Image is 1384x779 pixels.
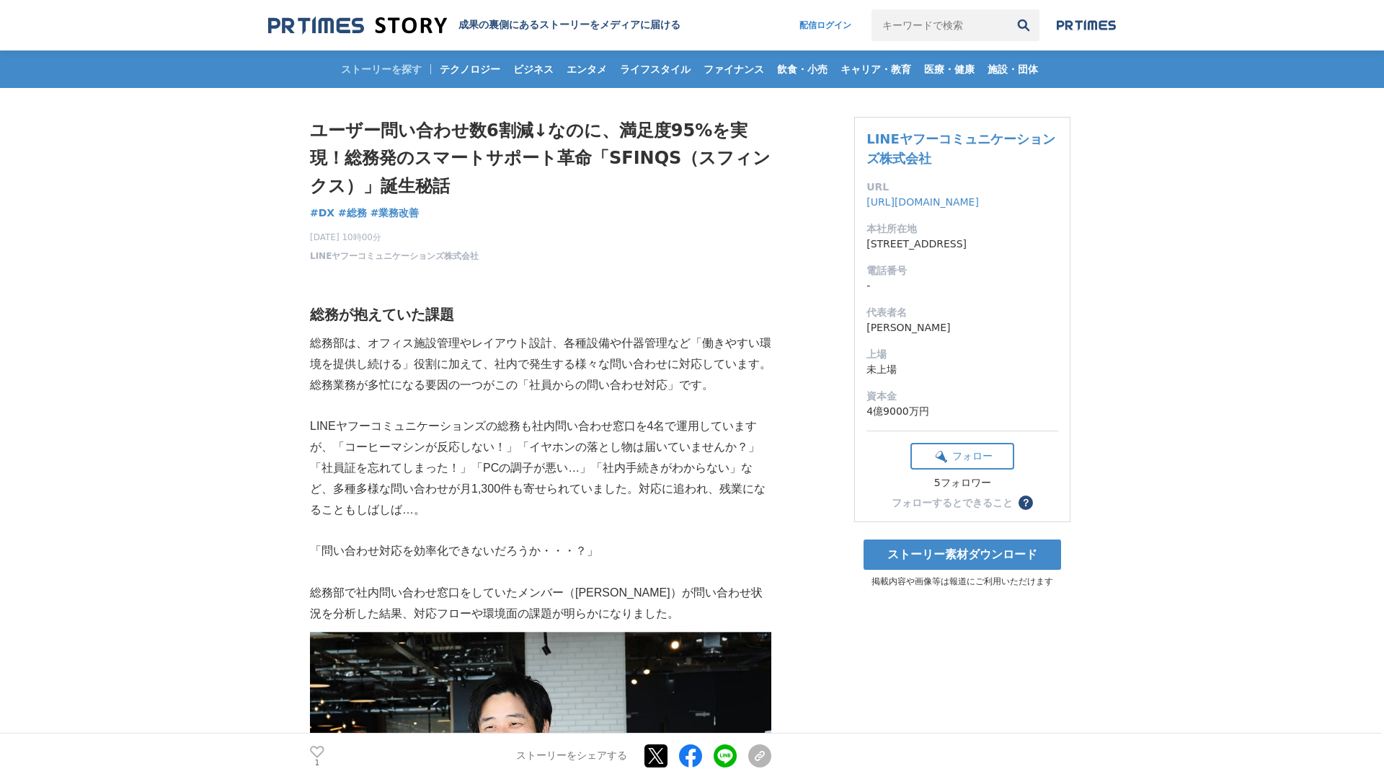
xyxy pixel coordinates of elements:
a: エンタメ [561,50,613,88]
a: ストーリー素材ダウンロード [864,540,1061,570]
button: 検索 [1008,9,1039,41]
dd: 未上場 [866,362,1058,377]
dt: 資本金 [866,389,1058,404]
a: 配信ログイン [785,9,866,41]
a: 医療・健康 [918,50,980,88]
dd: 4億9000万円 [866,404,1058,419]
a: 飲食・小売 [771,50,833,88]
span: ビジネス [507,63,559,76]
span: #DX [310,206,334,219]
dd: [PERSON_NAME] [866,320,1058,335]
span: #総務 [338,206,367,219]
dd: [STREET_ADDRESS] [866,237,1058,252]
span: [DATE] 10時00分 [310,231,479,244]
span: 施設・団体 [982,63,1044,76]
a: #総務 [338,206,367,221]
span: 飲食・小売 [771,63,833,76]
div: フォローするとできること [892,498,1013,508]
span: テクノロジー [434,63,506,76]
dd: - [866,278,1058,294]
img: 成果の裏側にあるストーリーをメディアに届ける [268,16,447,35]
button: フォロー [910,443,1014,470]
a: キャリア・教育 [835,50,917,88]
dt: 上場 [866,347,1058,362]
span: ファイナンス [698,63,770,76]
span: キャリア・教育 [835,63,917,76]
dt: 本社所在地 [866,221,1058,237]
strong: 総務が抱えていた課題 [310,307,454,322]
a: #業務改善 [371,206,420,221]
a: LINEヤフーコミュニケーションズ株式会社 [310,250,479,263]
p: 掲載内容や画像等は報道にご利用いただけます [854,576,1070,588]
h1: ユーザー問い合わせ数6割減↓なのに、満足度95%を実現！総務発のスマートサポート革命「SFINQS（スフィンクス）」誕生秘話 [310,117,771,200]
span: ？ [1021,498,1031,508]
a: テクノロジー [434,50,506,88]
img: prtimes [1057,19,1116,31]
a: 成果の裏側にあるストーリーをメディアに届ける 成果の裏側にあるストーリーをメディアに届ける [268,16,680,35]
h2: 成果の裏側にあるストーリーをメディアに届ける [458,19,680,32]
a: ビジネス [507,50,559,88]
dt: 電話番号 [866,263,1058,278]
dt: URL [866,180,1058,195]
button: ？ [1019,496,1033,510]
p: ストーリーをシェアする [516,750,627,763]
dt: 代表者名 [866,305,1058,320]
a: 施設・団体 [982,50,1044,88]
p: 1 [310,760,324,767]
p: 総務部で社内問い合わせ窓口をしていたメンバー（[PERSON_NAME]）が問い合わせ状況を分析した結果、対応フローや環境面の課題が明らかになりました。 [310,583,771,625]
p: 総務部は、オフィス施設管理やレイアウト設計、各種設備や什器管理など「働きやすい環境を提供し続ける」役割に加えて、社内で発生する様々な問い合わせに対応しています。 [310,333,771,375]
span: 医療・健康 [918,63,980,76]
p: 「問い合わせ対応を効率化できないだろうか・・・？」 [310,541,771,562]
span: エンタメ [561,63,613,76]
a: ファイナンス [698,50,770,88]
div: 5フォロワー [910,477,1014,490]
p: 総務業務が多忙になる要因の一つがこの「社員からの問い合わせ対応」です。 [310,375,771,396]
input: キーワードで検索 [871,9,1008,41]
span: #業務改善 [371,206,420,219]
a: ライフスタイル [614,50,696,88]
a: #DX [310,206,334,221]
a: LINEヤフーコミュニケーションズ株式会社 [866,131,1055,166]
a: [URL][DOMAIN_NAME] [866,196,979,208]
p: LINEヤフーコミュニケーションズの総務も社内問い合わせ窓口を4名で運用していますが、「コーヒーマシンが反応しない！」「イヤホンの落とし物は届いていませんか？」「社員証を忘れてしまった！」「PC... [310,416,771,520]
span: ライフスタイル [614,63,696,76]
